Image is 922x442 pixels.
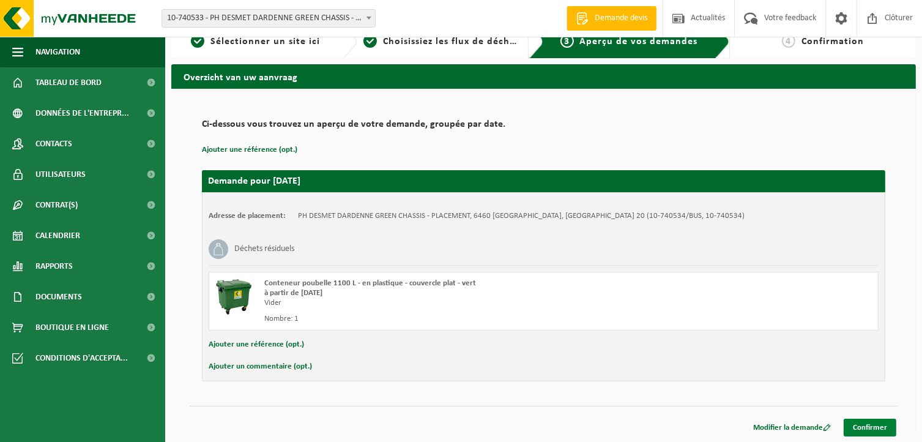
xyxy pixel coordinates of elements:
[191,34,204,48] span: 1
[744,419,840,436] a: Modifier la demande
[202,142,297,158] button: Ajouter une référence (opt.)
[298,211,745,221] td: PH DESMET DARDENNE GREEN CHASSIS - PLACEMENT, 6460 [GEOGRAPHIC_DATA], [GEOGRAPHIC_DATA] 20 (10-74...
[171,64,916,88] h2: Overzicht van uw aanvraag
[209,337,304,353] button: Ajouter une référence (opt.)
[580,37,698,47] span: Aperçu de vos demandes
[35,159,86,190] span: Utilisateurs
[383,37,587,47] span: Choisissiez les flux de déchets et récipients
[264,289,322,297] strong: à partir de [DATE]
[234,239,294,259] h3: Déchets résiduels
[215,279,252,315] img: WB-1100-HPE-GN-01.png
[264,314,593,324] div: Nombre: 1
[35,343,128,373] span: Conditions d'accepta...
[209,359,312,375] button: Ajouter un commentaire (opt.)
[35,129,72,159] span: Contacts
[844,419,896,436] a: Confirmer
[35,37,80,67] span: Navigation
[177,34,333,49] a: 1Sélectionner un site ici
[35,67,102,98] span: Tableau de bord
[208,176,300,186] strong: Demande pour [DATE]
[202,119,885,136] h2: Ci-dessous vous trouvez un aperçu de votre demande, groupée par date.
[35,282,82,312] span: Documents
[592,12,650,24] span: Demande devis
[363,34,519,49] a: 2Choisissiez les flux de déchets et récipients
[35,312,109,343] span: Boutique en ligne
[162,9,376,28] span: 10-740533 - PH DESMET DARDENNE GREEN CHASSIS - CHIMAY
[560,34,574,48] span: 3
[567,6,656,31] a: Demande devis
[35,251,73,282] span: Rapports
[162,10,375,27] span: 10-740533 - PH DESMET DARDENNE GREEN CHASSIS - CHIMAY
[35,190,78,220] span: Contrat(s)
[210,37,320,47] span: Sélectionner un site ici
[782,34,795,48] span: 4
[35,98,129,129] span: Données de l'entrepr...
[801,37,864,47] span: Confirmation
[363,34,377,48] span: 2
[35,220,80,251] span: Calendrier
[264,298,593,308] div: Vider
[209,212,286,220] strong: Adresse de placement:
[264,279,476,287] span: Conteneur poubelle 1100 L - en plastique - couvercle plat - vert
